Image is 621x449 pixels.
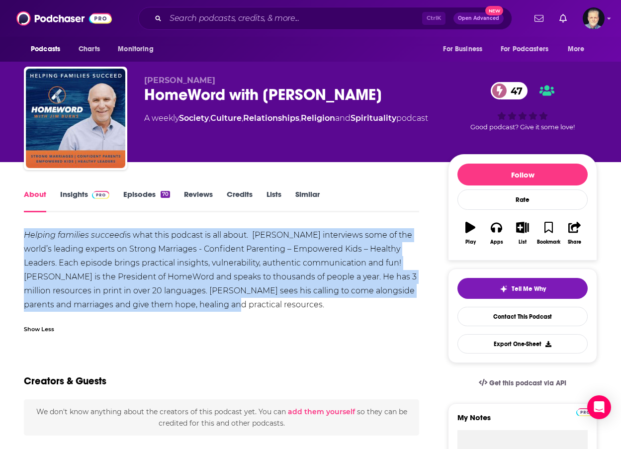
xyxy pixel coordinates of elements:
div: Apps [490,239,503,245]
span: Open Advanced [458,16,499,21]
a: Religion [301,113,335,123]
img: Podchaser Pro [576,408,594,416]
span: Ctrl K [422,12,445,25]
a: Charts [72,40,106,59]
span: 47 [501,82,528,99]
a: Get this podcast via API [471,371,574,395]
input: Search podcasts, credits, & more... [166,10,422,26]
h2: Creators & Guests [24,375,106,387]
span: Charts [79,42,100,56]
img: Podchaser - Follow, Share and Rate Podcasts [16,9,112,28]
img: User Profile [583,7,605,29]
button: open menu [561,40,597,59]
button: open menu [111,40,166,59]
a: Show notifications dropdown [555,10,571,27]
span: [PERSON_NAME] [144,76,215,85]
button: add them yourself [288,408,355,416]
div: is what this podcast is all about. [PERSON_NAME] interviews some of the world’s leading experts o... [24,228,419,312]
div: Bookmark [537,239,560,245]
span: , [299,113,301,123]
a: Culture [210,113,242,123]
span: New [485,6,503,15]
a: InsightsPodchaser Pro [60,189,109,212]
button: open menu [494,40,563,59]
div: Search podcasts, credits, & more... [138,7,512,30]
button: Share [562,215,588,251]
a: 47 [491,82,528,99]
a: Contact This Podcast [457,307,588,326]
div: Share [568,239,581,245]
a: Credits [227,189,253,212]
span: Good podcast? Give it some love! [470,123,575,131]
button: Open AdvancedNew [453,12,504,24]
a: Pro website [576,407,594,416]
button: List [510,215,535,251]
img: tell me why sparkle [500,285,508,293]
a: Lists [266,189,281,212]
span: Get this podcast via API [489,379,566,387]
em: Helping families succeed [24,230,125,240]
img: HomeWord with Jim Burns [26,69,125,168]
span: For Business [443,42,482,56]
button: Export One-Sheet [457,334,588,354]
button: Play [457,215,483,251]
a: Show notifications dropdown [531,10,547,27]
span: , [209,113,210,123]
span: Logged in as JonesLiterary [583,7,605,29]
div: Rate [457,189,588,210]
span: Tell Me Why [512,285,546,293]
button: Bookmark [535,215,561,251]
label: My Notes [457,413,588,430]
img: Podchaser Pro [92,191,109,199]
button: tell me why sparkleTell Me Why [457,278,588,299]
button: open menu [436,40,495,59]
a: Episodes70 [123,189,170,212]
div: A weekly podcast [144,112,428,124]
span: , [242,113,243,123]
div: Play [465,239,476,245]
span: Monitoring [118,42,153,56]
a: About [24,189,46,212]
span: We don't know anything about the creators of this podcast yet . You can so they can be credited f... [36,407,407,427]
div: 47Good podcast? Give it some love! [448,76,597,137]
a: Similar [295,189,320,212]
span: Podcasts [31,42,60,56]
span: More [568,42,585,56]
div: 70 [161,191,170,198]
span: For Podcasters [501,42,548,56]
a: Reviews [184,189,213,212]
button: Follow [457,164,588,185]
a: Spirituality [351,113,396,123]
button: Show profile menu [583,7,605,29]
div: Open Intercom Messenger [587,395,611,419]
button: Apps [483,215,509,251]
span: and [335,113,351,123]
div: List [519,239,527,245]
a: Relationships [243,113,299,123]
button: open menu [24,40,73,59]
a: Society [179,113,209,123]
